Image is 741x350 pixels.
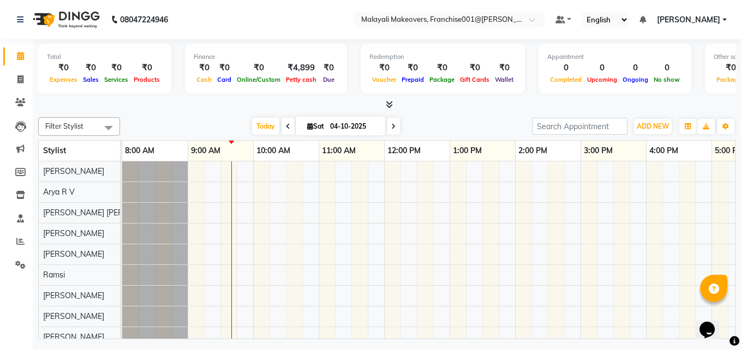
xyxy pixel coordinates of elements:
button: ADD NEW [634,119,672,134]
span: [PERSON_NAME] [43,228,104,238]
div: ₹0 [369,62,399,74]
span: [PERSON_NAME] [PERSON_NAME] [43,208,168,218]
a: 8:00 AM [122,143,157,159]
span: Sales [80,76,101,83]
span: [PERSON_NAME] [43,311,104,321]
div: ₹0 [214,62,234,74]
span: Filter Stylist [45,122,83,130]
div: ₹0 [80,62,101,74]
a: 4:00 PM [647,143,681,159]
div: Appointment [547,52,683,62]
span: No show [651,76,683,83]
div: ₹0 [457,62,492,74]
a: 11:00 AM [319,143,358,159]
span: Services [101,76,131,83]
a: 12:00 PM [385,143,423,159]
img: logo [28,4,103,35]
input: 2025-10-04 [327,118,381,135]
span: Arya R V [43,187,75,197]
span: Cash [194,76,214,83]
div: ₹0 [492,62,516,74]
div: 0 [547,62,584,74]
span: [PERSON_NAME] [43,332,104,342]
a: 2:00 PM [516,143,550,159]
div: Finance [194,52,338,62]
span: [PERSON_NAME] [657,14,720,26]
span: Sat [304,122,327,130]
div: 0 [620,62,651,74]
input: Search Appointment [532,118,628,135]
div: 0 [651,62,683,74]
iframe: chat widget [695,306,730,339]
a: 10:00 AM [254,143,293,159]
span: Online/Custom [234,76,283,83]
span: [PERSON_NAME] [43,291,104,300]
div: ₹0 [101,62,131,74]
div: ₹0 [234,62,283,74]
span: [PERSON_NAME] [43,166,104,176]
span: ADD NEW [637,122,669,130]
span: Card [214,76,234,83]
span: Products [131,76,163,83]
a: 1:00 PM [450,143,485,159]
span: Voucher [369,76,399,83]
span: Expenses [47,76,80,83]
span: Completed [547,76,584,83]
div: ₹0 [47,62,80,74]
b: 08047224946 [120,4,168,35]
span: Ongoing [620,76,651,83]
span: Today [252,118,279,135]
div: ₹0 [427,62,457,74]
a: 9:00 AM [188,143,223,159]
span: [PERSON_NAME] [43,249,104,259]
span: Package [427,76,457,83]
span: Prepaid [399,76,427,83]
span: Gift Cards [457,76,492,83]
div: Total [47,52,163,62]
span: Petty cash [283,76,319,83]
span: Wallet [492,76,516,83]
a: 3:00 PM [581,143,615,159]
span: Due [320,76,337,83]
div: ₹0 [399,62,427,74]
div: ₹0 [319,62,338,74]
div: Redemption [369,52,516,62]
span: Ramsi [43,270,65,280]
div: ₹4,899 [283,62,319,74]
span: Upcoming [584,76,620,83]
span: Stylist [43,146,66,155]
div: ₹0 [194,62,214,74]
div: ₹0 [131,62,163,74]
div: 0 [584,62,620,74]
